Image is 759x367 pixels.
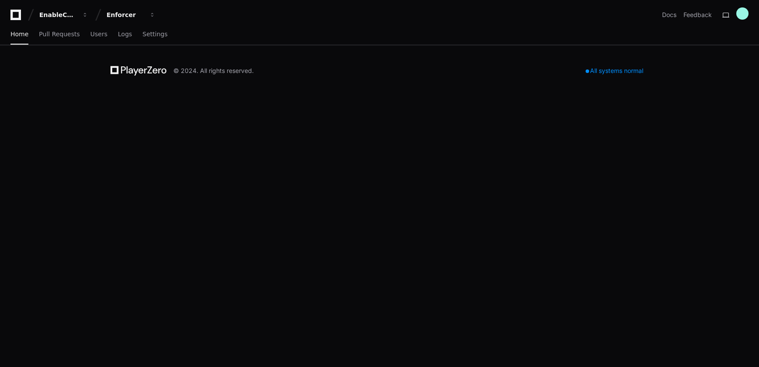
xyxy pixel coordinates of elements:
span: Home [10,31,28,37]
div: All systems normal [580,65,649,77]
button: EnableComp [36,7,92,23]
button: Feedback [683,10,712,19]
button: Enforcer [103,7,159,23]
div: Enforcer [107,10,144,19]
span: Settings [142,31,167,37]
a: Settings [142,24,167,45]
a: Users [90,24,107,45]
a: Pull Requests [39,24,79,45]
a: Logs [118,24,132,45]
a: Home [10,24,28,45]
a: Docs [662,10,676,19]
span: Users [90,31,107,37]
div: EnableComp [39,10,77,19]
div: © 2024. All rights reserved. [173,66,254,75]
span: Logs [118,31,132,37]
span: Pull Requests [39,31,79,37]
